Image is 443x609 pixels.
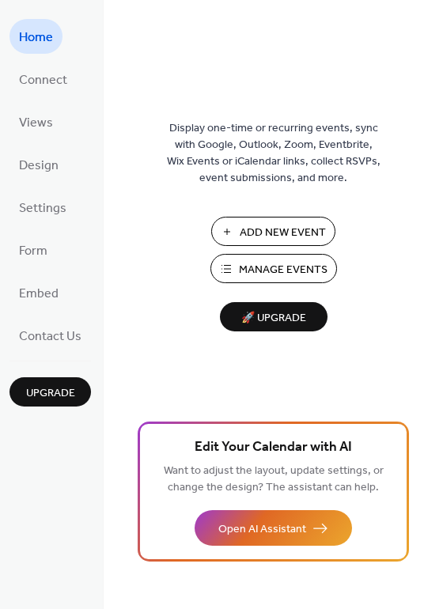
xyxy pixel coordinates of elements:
button: Upgrade [9,377,91,407]
a: Design [9,147,68,182]
span: Manage Events [239,262,328,278]
span: Connect [19,68,67,93]
span: Design [19,153,59,179]
span: Home [19,25,53,51]
span: Want to adjust the layout, update settings, or change the design? The assistant can help. [164,460,384,498]
span: Contact Us [19,324,81,350]
a: Settings [9,190,76,225]
span: Settings [19,196,66,221]
span: Form [19,239,47,264]
span: 🚀 Upgrade [229,308,318,329]
span: Add New Event [240,225,326,241]
button: Manage Events [210,254,337,283]
span: Edit Your Calendar with AI [195,437,352,459]
span: Upgrade [26,385,75,402]
a: Embed [9,275,68,310]
a: Connect [9,62,77,96]
a: Home [9,19,62,54]
span: Views [19,111,53,136]
button: Open AI Assistant [195,510,352,546]
a: Views [9,104,62,139]
a: Form [9,233,57,267]
span: Display one-time or recurring events, sync with Google, Outlook, Zoom, Eventbrite, Wix Events or ... [167,120,381,187]
a: Contact Us [9,318,91,353]
button: Add New Event [211,217,335,246]
span: Open AI Assistant [218,521,306,538]
span: Embed [19,282,59,307]
button: 🚀 Upgrade [220,302,328,331]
